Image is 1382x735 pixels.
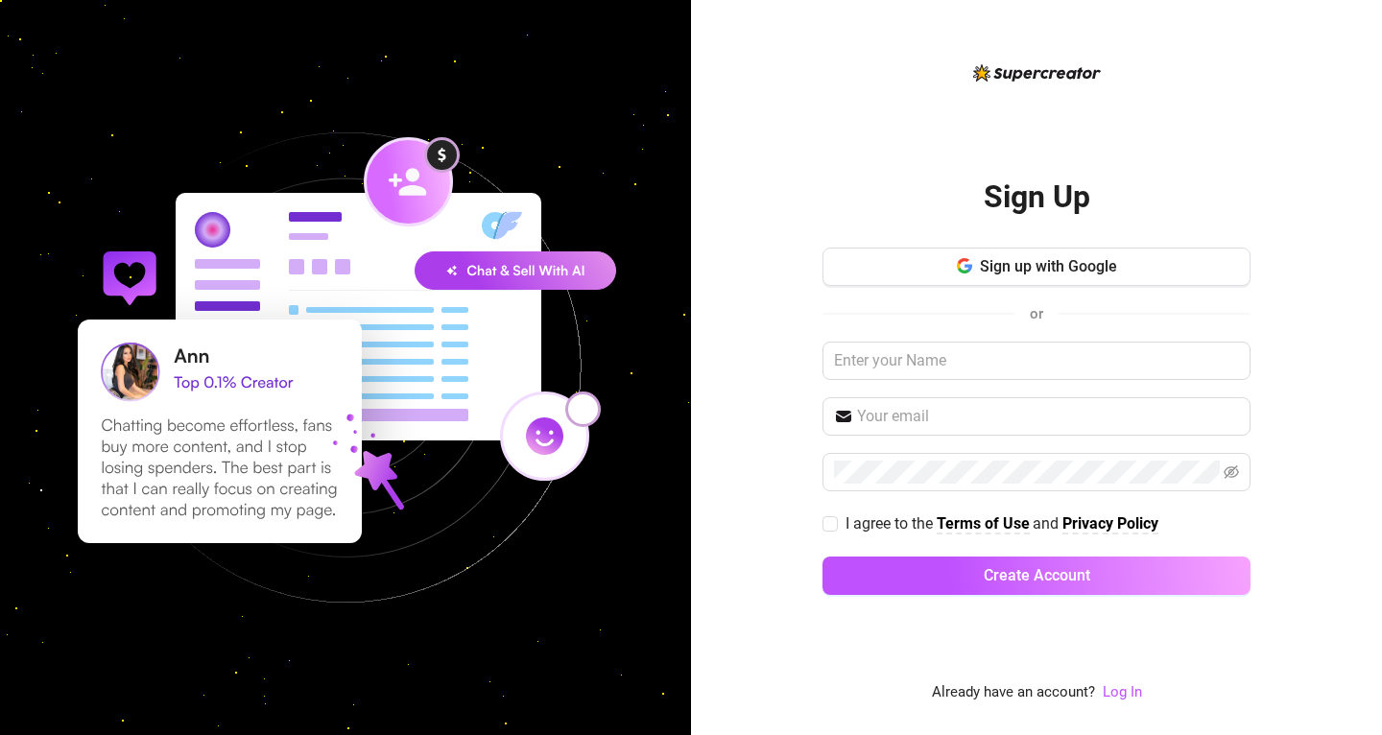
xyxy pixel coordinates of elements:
[937,514,1030,534] a: Terms of Use
[1030,305,1043,322] span: or
[1103,683,1142,700] a: Log In
[1062,514,1158,533] strong: Privacy Policy
[1103,681,1142,704] a: Log In
[984,566,1090,584] span: Create Account
[822,342,1251,380] input: Enter your Name
[973,64,1101,82] img: logo-BBDzfeDw.svg
[1224,464,1239,480] span: eye-invisible
[980,257,1117,275] span: Sign up with Google
[13,36,678,699] img: signup-background-D0MIrEPF.svg
[846,514,937,533] span: I agree to the
[1062,514,1158,534] a: Privacy Policy
[822,248,1251,286] button: Sign up with Google
[984,178,1090,217] h2: Sign Up
[937,514,1030,533] strong: Terms of Use
[1033,514,1062,533] span: and
[932,681,1095,704] span: Already have an account?
[822,557,1251,595] button: Create Account
[857,405,1239,428] input: Your email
